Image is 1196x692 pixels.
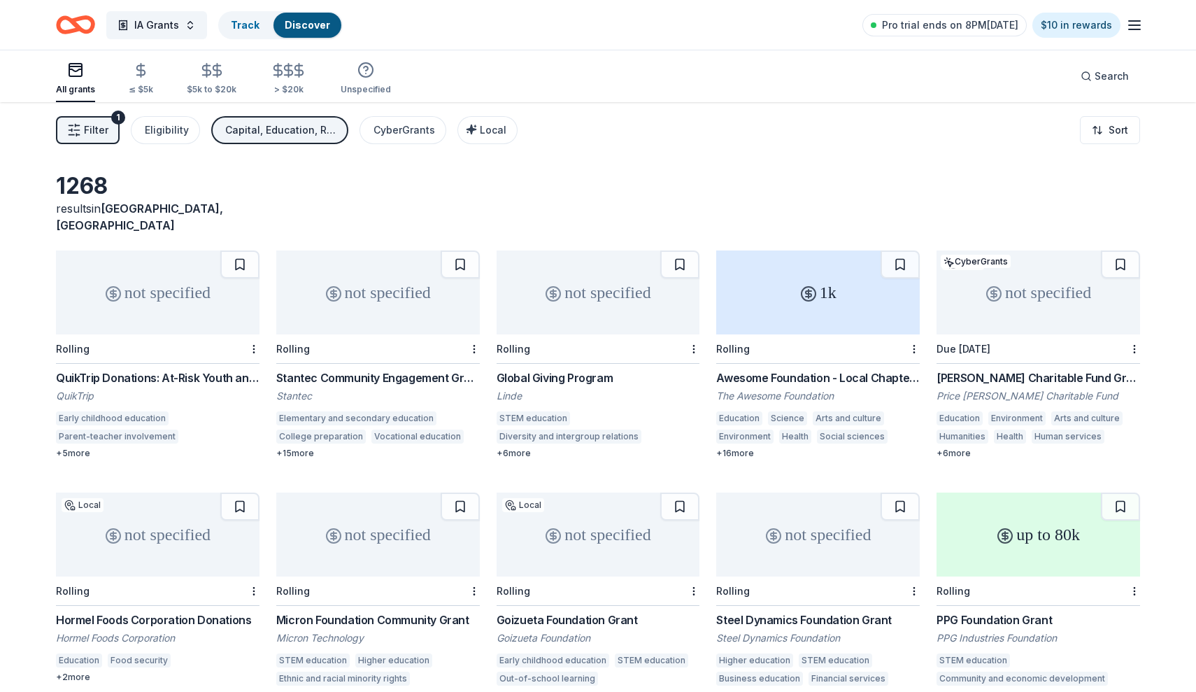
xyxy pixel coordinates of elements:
div: Micron Foundation Community Grant [276,612,480,628]
div: Food security [108,654,171,668]
a: not specifiedLocalCyberGrantsDue [DATE][PERSON_NAME] Charitable Fund GrantPrice [PERSON_NAME] Cha... [937,250,1140,459]
div: Goizueta Foundation Grant [497,612,700,628]
a: 1kRollingAwesome Foundation - Local Chapter GrantsThe Awesome FoundationEducationScienceArts and ... [716,250,920,459]
div: Steel Dynamics Foundation [716,631,920,645]
div: Price [PERSON_NAME] Charitable Fund [937,389,1140,403]
div: Elementary and secondary education [276,411,436,425]
button: Local [457,116,518,144]
div: Capital, Education, Research [225,122,337,139]
div: + 2 more [56,672,259,683]
div: Rolling [56,343,90,355]
div: 1268 [56,172,259,200]
div: Human services [1032,430,1104,444]
div: + 5 more [56,448,259,459]
div: Rolling [276,343,310,355]
div: Education [937,411,983,425]
div: QuikTrip Donations: At-Risk Youth and Early Childhood Education [56,369,259,386]
div: not specified [276,493,480,577]
div: + 15 more [276,448,480,459]
div: up to 80k [937,493,1140,577]
div: Out-of-school learning [497,672,598,686]
a: Track [231,19,259,31]
div: Vocational education [371,430,464,444]
div: 1 [111,111,125,125]
div: + 16 more [716,448,920,459]
button: Unspecified [341,56,391,102]
span: in [56,202,223,232]
a: not specifiedLocalRollingHormel Foods Corporation DonationsHormel Foods CorporationEducationFood ... [56,493,259,683]
div: All grants [56,84,95,95]
span: Sort [1109,122,1128,139]
div: not specified [716,493,920,577]
div: Local [62,498,104,512]
span: Local [480,124,506,136]
div: CyberGrants [373,122,435,139]
div: Environment [988,411,1046,425]
button: > $20k [270,57,307,102]
button: ≤ $5k [129,57,153,102]
div: Rolling [497,343,530,355]
div: College preparation [276,430,366,444]
span: [GEOGRAPHIC_DATA], [GEOGRAPHIC_DATA] [56,202,223,232]
div: results [56,200,259,234]
div: The Awesome Foundation [716,389,920,403]
div: Parent-teacher involvement [56,430,178,444]
div: Arts and culture [813,411,884,425]
div: Education [716,411,762,425]
div: not specified [497,493,700,577]
div: [PERSON_NAME] Charitable Fund Grant [937,369,1140,386]
div: Health [994,430,1026,444]
div: not specified [276,250,480,334]
a: not specifiedRollingStantec Community Engagement GrantStantecElementary and secondary educationCo... [276,250,480,459]
div: Science [768,411,807,425]
div: Financial services [809,672,888,686]
div: Unspecified [341,84,391,95]
div: Goizueta Foundation [497,631,700,645]
div: not specified [56,493,259,577]
div: Hormel Foods Corporation [56,631,259,645]
button: TrackDiscover [218,11,343,39]
div: STEM education [497,411,570,425]
div: Early childhood education [56,411,169,425]
div: Awesome Foundation - Local Chapter Grants [716,369,920,386]
div: Community and economic development [937,672,1108,686]
div: Diversity and intergroup relations [497,430,641,444]
div: STEM education [615,654,688,668]
button: IA Grants [106,11,207,39]
div: + 6 more [937,448,1140,459]
div: Stantec Community Engagement Grant [276,369,480,386]
a: Discover [285,19,330,31]
div: Rolling [497,585,530,597]
div: Health [779,430,811,444]
div: Arts and culture [1051,411,1123,425]
div: STEM education [799,654,872,668]
div: Stantec [276,389,480,403]
button: All grants [56,56,95,102]
div: Global Giving Program [497,369,700,386]
div: Steel Dynamics Foundation Grant [716,612,920,628]
a: Home [56,8,95,41]
button: $5k to $20k [187,57,236,102]
div: CyberGrants [941,255,1011,268]
span: Filter [84,122,108,139]
div: Humanities [937,430,988,444]
button: Filter1 [56,116,120,144]
button: Capital, Education, Research [211,116,348,144]
div: STEM education [276,654,350,668]
div: QuikTrip [56,389,259,403]
span: IA Grants [134,17,179,34]
div: Rolling [716,585,750,597]
div: $5k to $20k [187,84,236,95]
div: Education [56,654,102,668]
div: STEM education [937,654,1010,668]
span: Search [1095,68,1129,85]
a: not specifiedRollingGlobal Giving ProgramLindeSTEM educationDiversity and intergroup relations+6more [497,250,700,459]
div: > $20k [270,84,307,95]
a: Pro trial ends on 8PM[DATE] [862,14,1027,36]
div: + 6 more [497,448,700,459]
div: ≤ $5k [129,84,153,95]
div: 1k [716,250,920,334]
div: Rolling [716,343,750,355]
div: Rolling [56,585,90,597]
div: Business education [716,672,803,686]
